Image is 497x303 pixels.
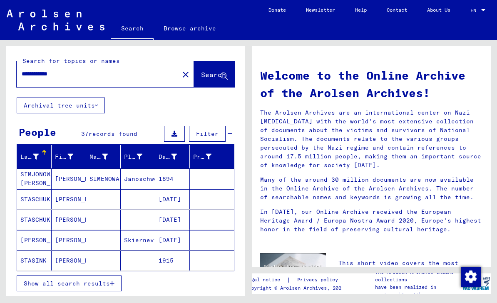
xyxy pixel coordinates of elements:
[20,153,39,161] div: Last Name
[17,169,52,189] mat-cell: SIMJONOW SIMJONOWA [PERSON_NAME] STASJUK
[461,267,481,287] img: Zustimmung ändern
[245,275,287,284] a: Legal notice
[89,153,108,161] div: Maiden Name
[86,145,121,168] mat-header-cell: Maiden Name
[193,153,211,161] div: Prisoner #
[190,145,234,168] mat-header-cell: Prisoner #
[201,70,226,79] span: Search
[121,169,155,189] mat-cell: Janoschwejetschje/[PERSON_NAME]
[375,283,461,298] p: have been realized in partnership with
[260,108,482,170] p: The Arolsen Archives are an international center on Nazi [MEDICAL_DATA] with the world’s most ext...
[177,66,194,83] button: Clear
[159,150,189,163] div: Date of Birth
[24,280,110,287] span: Show all search results
[375,268,461,283] p: The Arolsen Archives online collections
[189,126,226,142] button: Filter
[181,70,191,80] mat-icon: close
[124,150,155,163] div: Place of Birth
[52,250,86,270] mat-cell: [PERSON_NAME]
[196,130,219,138] span: Filter
[291,275,348,284] a: Privacy policy
[17,250,52,270] mat-cell: STASINK
[17,230,52,250] mat-cell: [PERSON_NAME]
[155,145,190,168] mat-header-cell: Date of Birth
[7,10,104,30] img: Arolsen_neg.svg
[17,98,105,113] button: Archival tree units
[111,18,154,40] a: Search
[460,266,480,286] div: Zustimmung ändern
[19,125,56,140] div: People
[193,150,224,163] div: Prisoner #
[22,57,120,65] mat-label: Search for topics or names
[154,18,226,38] a: Browse archive
[89,150,120,163] div: Maiden Name
[194,61,235,87] button: Search
[55,150,86,163] div: First Name
[260,67,482,102] h1: Welcome to the Online Archive of the Arolsen Archives!
[55,153,73,161] div: First Name
[260,253,326,289] img: video.jpg
[89,130,137,138] span: records found
[52,230,86,250] mat-cell: [PERSON_NAME]
[159,153,177,161] div: Date of Birth
[245,275,348,284] div: |
[52,210,86,230] mat-cell: [PERSON_NAME]
[121,230,155,250] mat-cell: Skiernevice
[52,169,86,189] mat-cell: [PERSON_NAME]
[52,145,86,168] mat-header-cell: First Name
[17,189,52,209] mat-cell: STASCHUK
[155,250,190,270] mat-cell: 1915
[470,7,476,13] mat-select-trigger: EN
[52,189,86,209] mat-cell: [PERSON_NAME]
[17,210,52,230] mat-cell: STASCHUK
[338,259,482,285] p: This short video covers the most important tips for searching the Online Archive.
[121,145,155,168] mat-header-cell: Place of Birth
[155,230,190,250] mat-cell: [DATE]
[17,145,52,168] mat-header-cell: Last Name
[260,208,482,234] p: In [DATE], our Online Archive received the European Heritage Award / Europa Nostra Award 2020, Eu...
[155,189,190,209] mat-cell: [DATE]
[17,275,122,291] button: Show all search results
[20,150,51,163] div: Last Name
[260,175,482,202] p: Many of the around 30 million documents are now available in the Online Archive of the Arolsen Ar...
[86,169,121,189] mat-cell: SIMENOWA
[155,210,190,230] mat-cell: [DATE]
[124,153,142,161] div: Place of Birth
[245,284,348,292] p: Copyright © Arolsen Archives, 2021
[155,169,190,189] mat-cell: 1894
[81,130,89,138] span: 37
